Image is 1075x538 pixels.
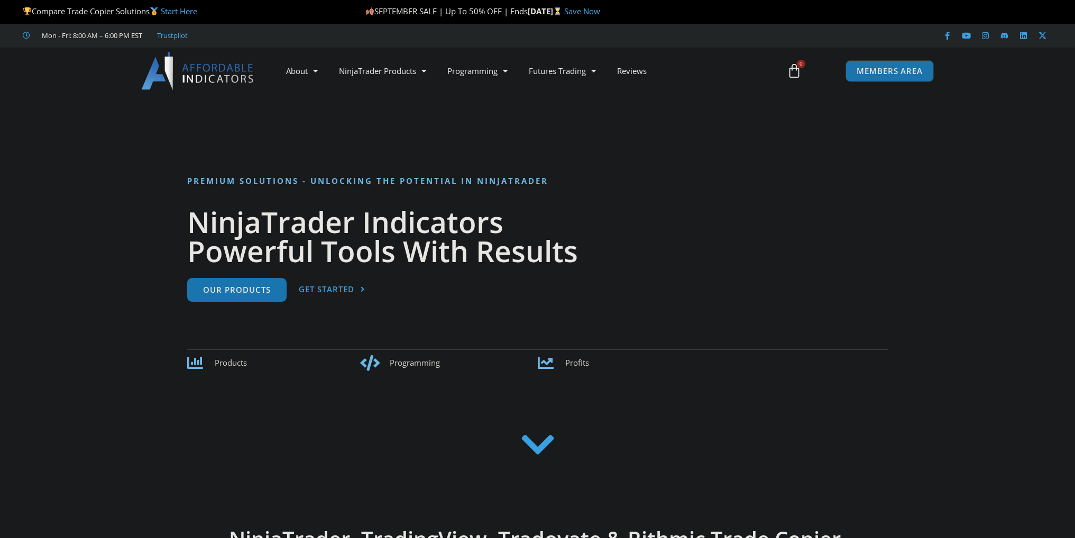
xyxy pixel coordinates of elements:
a: Programming [437,59,518,83]
a: Trustpilot [157,29,188,42]
span: SEPTEMBER SALE | Up To 50% OFF | Ends [365,6,528,16]
a: Save Now [564,6,600,16]
nav: Menu [275,59,775,83]
span: Our Products [203,286,271,294]
img: ⌛ [554,7,562,15]
span: Programming [390,357,440,368]
img: 🏆 [23,7,31,15]
h1: NinjaTrader Indicators Powerful Tools With Results [187,207,888,265]
a: About [275,59,328,83]
a: Futures Trading [518,59,607,83]
img: 🥇 [150,7,158,15]
a: Start Here [161,6,197,16]
span: Get Started [299,285,354,293]
span: MEMBERS AREA [857,67,923,75]
img: LogoAI | Affordable Indicators – NinjaTrader [141,52,255,90]
a: 0 [771,55,817,86]
span: Mon - Fri: 8:00 AM – 6:00 PM EST [39,29,142,42]
img: 🍂 [366,7,374,15]
span: Products [215,357,247,368]
a: NinjaTrader Products [328,59,437,83]
a: Reviews [607,59,657,83]
a: Our Products [187,278,287,302]
span: Compare Trade Copier Solutions [23,6,197,16]
a: MEMBERS AREA [846,60,934,82]
strong: [DATE] [528,6,564,16]
a: Get Started [299,278,365,302]
span: 0 [797,60,805,68]
h6: Premium Solutions - Unlocking the Potential in NinjaTrader [187,176,888,186]
span: Profits [565,357,589,368]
